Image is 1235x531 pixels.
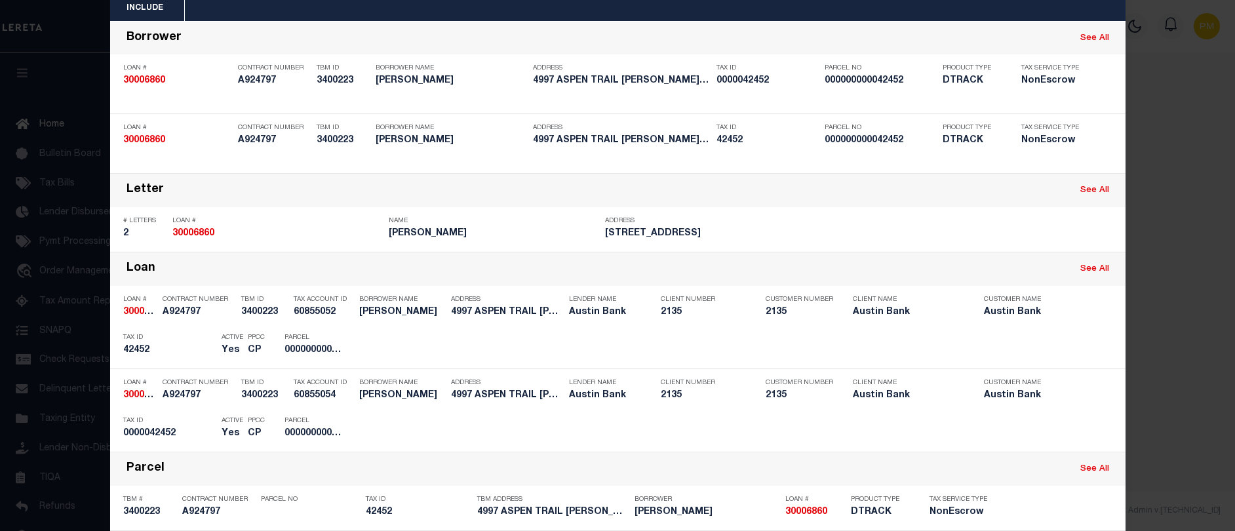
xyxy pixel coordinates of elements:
[123,296,156,304] p: Loan #
[389,228,598,239] h5: JENNIFER BETHARD
[569,307,641,318] h5: Austin Bank
[123,64,231,72] p: Loan #
[825,124,936,132] p: Parcel No
[716,135,818,146] h5: 42452
[533,75,710,87] h5: 4997 ASPEN TRAIL GILMER TX 756...
[241,390,287,401] h5: 3400223
[766,390,831,401] h5: 2135
[172,217,382,225] p: Loan #
[716,75,818,87] h5: 0000042452
[123,428,215,439] h5: 0000042452
[123,391,165,400] strong: 30006860
[123,334,215,342] p: Tax ID
[851,496,910,503] p: Product Type
[294,296,353,304] p: Tax Account ID
[853,307,964,318] h5: Austin Bank
[984,390,1095,401] h5: Austin Bank
[123,124,231,132] p: Loan #
[661,307,746,318] h5: 2135
[766,379,833,387] p: Customer Number
[222,334,243,342] p: Active
[376,75,526,87] h5: JENNIFER BETHARD
[1021,124,1087,132] p: Tax Service Type
[182,496,254,503] p: Contract Number
[1021,135,1087,146] h5: NonEscrow
[284,417,343,425] p: Parcel
[851,507,910,518] h5: DTRACK
[294,379,353,387] p: Tax Account ID
[477,496,628,503] p: TBM Address
[317,75,369,87] h5: 3400223
[222,417,243,425] p: Active
[248,417,265,425] p: PPCC
[123,345,215,356] h5: 42452
[294,307,353,318] h5: 60855052
[376,124,526,132] p: Borrower Name
[716,124,818,132] p: Tax ID
[943,135,1002,146] h5: DTRACK
[163,379,235,387] p: Contract Number
[123,307,156,318] h5: 30006860
[238,135,310,146] h5: A924797
[984,296,1095,304] p: Customer Name
[825,75,936,87] h5: 000000000042452
[359,307,444,318] h5: JENNIFER BETHARD
[238,64,310,72] p: Contract Number
[1080,465,1109,473] a: See All
[766,307,831,318] h5: 2135
[451,307,562,318] h5: 4997 ASPEN TRAIL GILMER TX 756...
[1080,34,1109,43] a: See All
[123,75,231,87] h5: 30006860
[163,296,235,304] p: Contract Number
[284,428,343,439] h5: 000000000042452
[825,135,936,146] h5: 000000000042452
[359,296,444,304] p: Borrower Name
[123,76,165,85] strong: 30006860
[533,135,710,146] h5: 4997 ASPEN TRAIL GILMER TX 756...
[716,64,818,72] p: Tax ID
[123,390,156,401] h5: 30006860
[825,64,936,72] p: Parcel No
[248,345,265,356] h5: CP
[1080,265,1109,273] a: See All
[317,135,369,146] h5: 3400223
[1080,186,1109,195] a: See All
[123,135,231,146] h5: 30006860
[1021,75,1087,87] h5: NonEscrow
[127,462,165,477] div: Parcel
[943,124,1002,132] p: Product Type
[284,345,343,356] h5: 000000000042452
[366,507,471,518] h5: 42452
[943,64,1002,72] p: Product Type
[238,75,310,87] h5: A924797
[317,64,369,72] p: TBM ID
[569,296,641,304] p: Lender Name
[127,31,182,46] div: Borrower
[477,507,628,518] h5: 4997 ASPEN TRAIL GILMER TX 756...
[376,64,526,72] p: Borrower Name
[123,307,165,317] strong: 30006860
[172,229,214,238] strong: 30006860
[127,183,164,198] div: Letter
[389,217,598,225] p: Name
[853,296,964,304] p: Client Name
[451,379,562,387] p: Address
[533,124,710,132] p: Address
[238,124,310,132] p: Contract Number
[943,75,1002,87] h5: DTRACK
[635,496,779,503] p: Borrower
[451,390,562,401] h5: 4997 ASPEN TRAIL GILMER TX 756...
[123,379,156,387] p: Loan #
[163,307,235,318] h5: A924797
[930,507,989,518] h5: NonEscrow
[123,228,166,239] h5: 2
[222,428,241,439] h5: Yes
[605,228,815,239] h5: 4997 ASPEN TRAIL
[127,262,155,277] div: Loan
[123,496,176,503] p: TBM #
[182,507,254,518] h5: A924797
[785,507,827,517] strong: 30006860
[284,334,343,342] p: Parcel
[359,379,444,387] p: Borrower Name
[661,379,746,387] p: Client Number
